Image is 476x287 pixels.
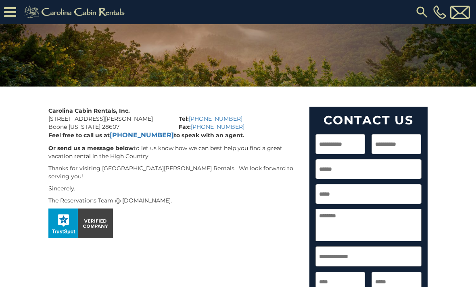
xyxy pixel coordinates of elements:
p: Sincerely, [48,184,297,192]
p: The Reservations Team @ [DOMAIN_NAME]. [48,196,297,204]
img: search-regular.svg [415,5,429,19]
a: [PHONE_NUMBER] [431,5,448,19]
p: to let us know how we can best help you find a great vacation rental in the High Country. [48,144,297,160]
img: seal_horizontal.png [48,209,113,238]
a: [PHONE_NUMBER] [189,115,242,122]
div: [STREET_ADDRESS][PERSON_NAME] Boone [US_STATE] 28607 [42,107,173,131]
strong: Fax: [179,123,191,130]
strong: Tel: [179,115,189,122]
h2: Contact Us [315,113,422,128]
b: to speak with an agent. [174,132,244,139]
b: Or send us a message below [48,145,134,152]
p: Thanks for visiting [GEOGRAPHIC_DATA][PERSON_NAME] Rentals. We look forward to serving you! [48,164,297,180]
b: Feel free to call us at [48,132,110,139]
a: [PHONE_NUMBER] [191,123,244,130]
strong: Carolina Cabin Rentals, Inc. [48,107,130,114]
a: [PHONE_NUMBER] [110,131,174,139]
img: Khaki-logo.png [20,4,132,20]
